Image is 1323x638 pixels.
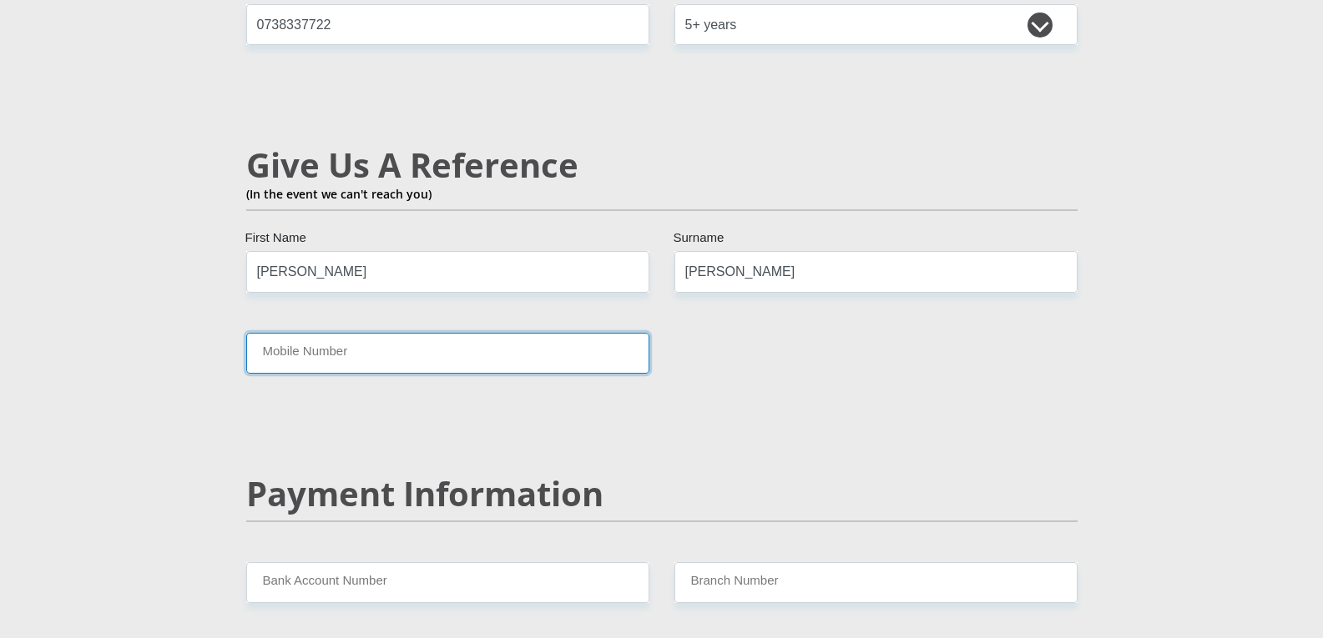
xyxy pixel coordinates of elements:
h2: Give Us A Reference [246,145,1078,185]
input: Name [246,251,649,292]
input: Branch Number [674,562,1078,603]
input: Mobile Number [246,333,649,374]
input: Bank Account Number [246,562,649,603]
h2: Payment Information [246,474,1078,514]
p: (In the event we can't reach you) [246,185,1078,203]
input: Employer Work Number [246,4,649,45]
input: Surname [674,251,1078,292]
